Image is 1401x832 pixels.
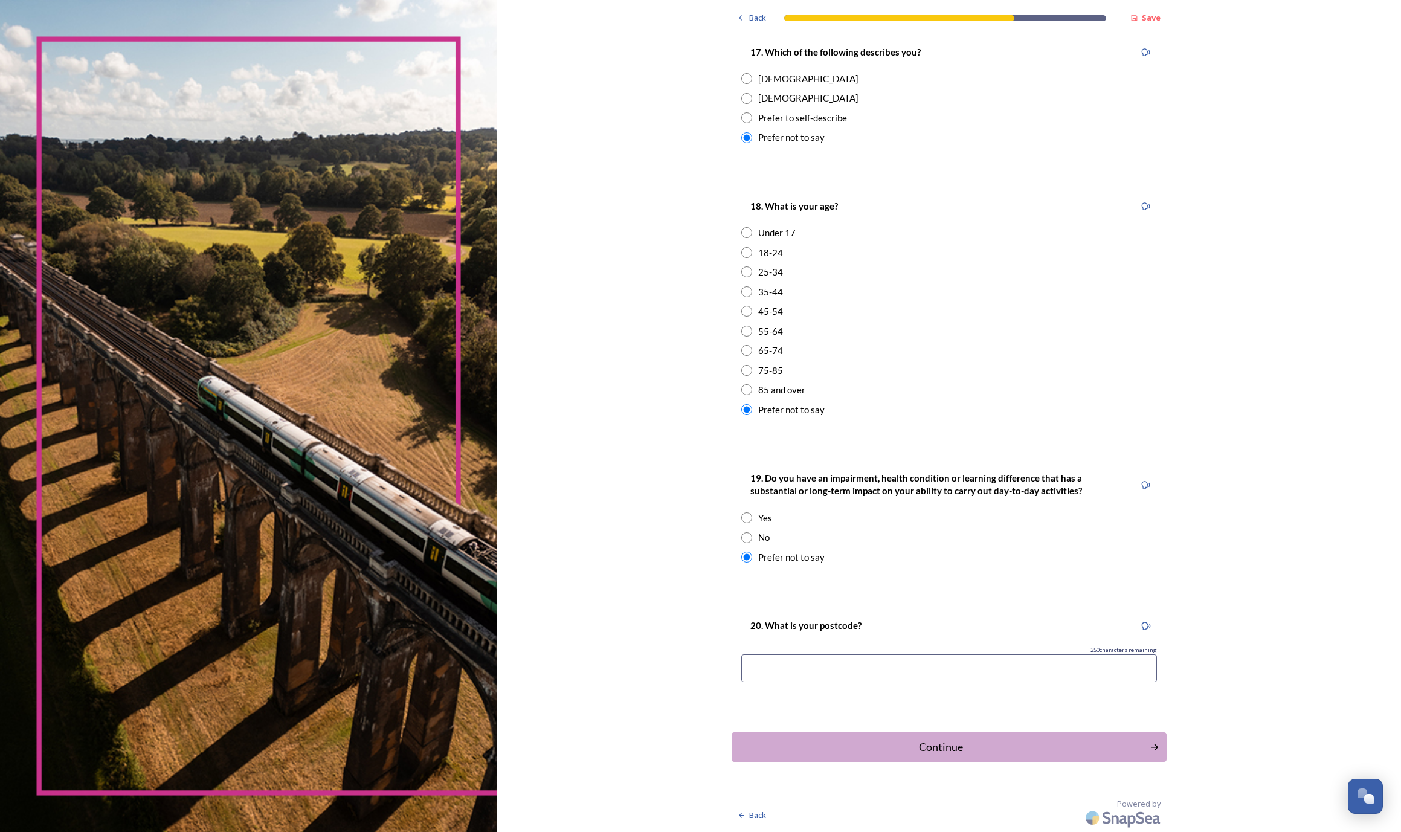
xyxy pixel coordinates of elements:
div: No [758,530,770,544]
strong: 20. What is your postcode? [750,620,862,631]
div: Prefer to self-describe [758,111,847,125]
button: Open Chat [1348,779,1383,814]
div: 18-24 [758,246,783,260]
span: 250 characters remaining [1090,646,1157,654]
strong: 17. Which of the following describes you? [750,47,921,57]
div: 75-85 [758,364,783,378]
div: 85 and over [758,383,805,397]
button: Continue [732,732,1167,762]
span: Powered by [1117,798,1161,810]
span: Back [749,810,766,821]
strong: 18. What is your age? [750,201,838,211]
strong: 19. Do you have an impairment, health condition or learning difference that has a substantial or ... [750,472,1084,496]
div: 45-54 [758,305,783,318]
div: [DEMOGRAPHIC_DATA] [758,72,858,86]
div: Prefer not to say [758,131,825,144]
span: Back [749,12,766,24]
div: Prefer not to say [758,550,825,564]
div: Under 17 [758,226,796,240]
div: 65-74 [758,344,783,358]
div: Prefer not to say [758,403,825,417]
div: 55-64 [758,324,783,338]
div: 25-34 [758,265,783,279]
div: Yes [758,511,772,525]
strong: Save [1142,12,1161,23]
div: [DEMOGRAPHIC_DATA] [758,91,858,105]
div: 35-44 [758,285,783,299]
div: Continue [738,739,1144,755]
img: SnapSea Logo [1082,804,1167,832]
